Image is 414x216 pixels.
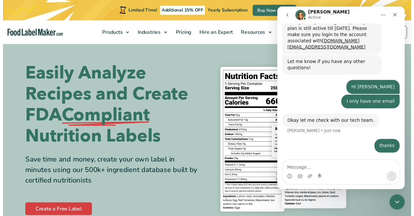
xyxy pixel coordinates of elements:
span: Pricing [176,30,195,37]
div: Save time and money, create your own label in minutes using our 500k+ ingredient database built b... [23,159,205,191]
span: Compliant [60,108,151,129]
a: Hire an Expert [199,21,240,45]
h1: Easily Analyze Recipes and Create FDA Nutrition Labels [23,64,205,151]
a: Food Label Maker homepage [5,30,62,37]
iframe: Intercom live chat [283,7,414,195]
a: Buy Now & Save [257,5,302,16]
a: Resources [241,21,280,45]
span: Limited Time! [129,7,159,13]
span: Additional 15% OFF [162,6,208,15]
span: Products [101,30,124,37]
a: Industries [135,21,172,45]
a: Products [99,21,133,45]
iframe: Intercom live chat [398,200,414,216]
span: Yearly Subscription [211,7,252,13]
span: Resources [243,30,271,37]
a: Pricing [174,21,197,45]
span: Hire an Expert [201,30,238,37]
span: Industries [137,30,163,37]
